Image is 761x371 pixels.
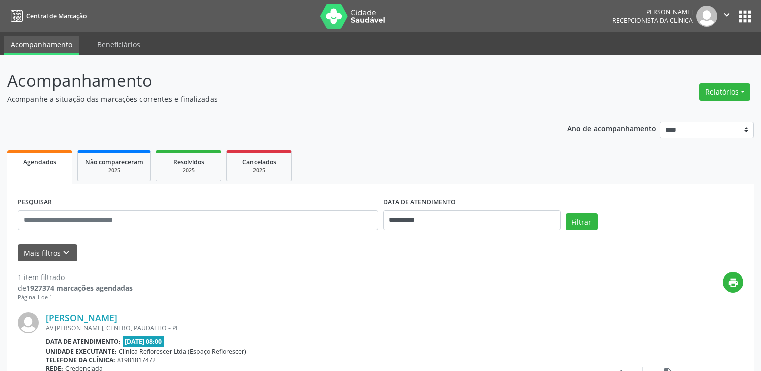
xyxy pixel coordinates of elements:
[7,94,530,104] p: Acompanhe a situação das marcações correntes e finalizadas
[46,337,121,346] b: Data de atendimento:
[173,158,204,166] span: Resolvidos
[26,283,133,293] strong: 1927374 marcações agendadas
[46,347,117,356] b: Unidade executante:
[7,8,87,24] a: Central de Marcação
[46,312,117,323] a: [PERSON_NAME]
[728,277,739,288] i: print
[18,272,133,283] div: 1 item filtrado
[567,122,656,134] p: Ano de acompanhamento
[85,158,143,166] span: Não compareceram
[566,213,598,230] button: Filtrar
[163,167,214,174] div: 2025
[736,8,754,25] button: apps
[612,16,693,25] span: Recepcionista da clínica
[383,195,456,210] label: DATA DE ATENDIMENTO
[612,8,693,16] div: [PERSON_NAME]
[723,272,743,293] button: print
[696,6,717,27] img: img
[18,293,133,302] div: Página 1 de 1
[61,247,72,258] i: keyboard_arrow_down
[234,167,284,174] div: 2025
[123,336,165,347] span: [DATE] 08:00
[18,283,133,293] div: de
[85,167,143,174] div: 2025
[46,324,593,332] div: AV [PERSON_NAME], CENTRO, PAUDALHO - PE
[717,6,736,27] button: 
[18,195,52,210] label: PESQUISAR
[242,158,276,166] span: Cancelados
[117,356,156,364] span: 81981817472
[18,244,77,262] button: Mais filtroskeyboard_arrow_down
[18,312,39,333] img: img
[721,9,732,20] i: 
[46,356,115,364] b: Telefone da clínica:
[26,12,87,20] span: Central de Marcação
[90,36,147,53] a: Beneficiários
[7,68,530,94] p: Acompanhamento
[23,158,56,166] span: Agendados
[4,36,79,55] a: Acompanhamento
[119,347,246,356] span: Clínica Reflorescer Ltda (Espaço Reflorescer)
[699,83,750,101] button: Relatórios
